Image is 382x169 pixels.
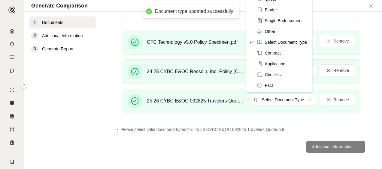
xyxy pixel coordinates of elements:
[155,8,233,15] div: Document type updated successfully
[265,28,275,34] span: Other
[265,7,277,13] span: Binder
[265,18,303,24] span: Single Endorsement
[265,72,282,78] span: Checklist
[265,82,273,88] span: Fact
[265,39,307,45] span: Select Document Type
[265,50,281,56] span: Contract
[265,61,286,67] span: Application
